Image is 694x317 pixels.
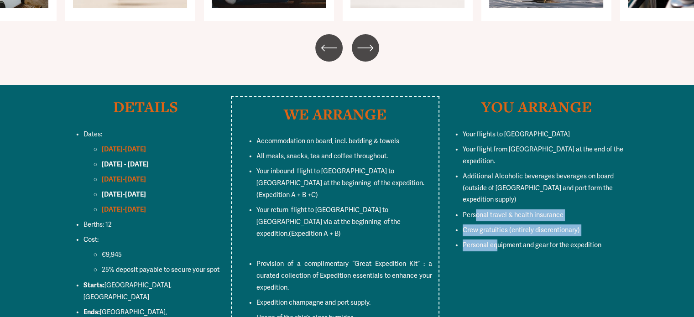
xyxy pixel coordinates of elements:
[256,258,432,294] p: Provision of a complimentary “Great Expedition Kit” : a curated collection of Expedition essentia...
[352,34,379,62] button: Next
[102,175,146,183] strong: [DATE]-[DATE]
[83,236,99,244] span: Cost:
[256,297,432,309] p: Expedition champagne and port supply.
[83,281,173,301] span: [GEOGRAPHIC_DATA], [GEOGRAPHIC_DATA]
[102,205,146,213] strong: [DATE]-[DATE]
[315,34,343,62] button: Previous
[256,167,424,187] span: Your inbound flight to [GEOGRAPHIC_DATA] to [GEOGRAPHIC_DATA] at the beginning of the expedition.
[102,190,146,198] strong: [DATE]-[DATE]
[463,130,570,138] span: Your flights to [GEOGRAPHIC_DATA]
[102,251,122,259] span: €9,945
[463,226,580,234] span: Crew gratuities (entirely discrentionary)
[256,166,432,201] p: (Expedition A + B +C)
[463,241,601,249] span: Personal equipment and gear for the expedition
[284,104,386,124] strong: WE ARRANGE
[256,204,432,240] p: (Expedition A + B)
[463,146,625,165] span: Your flight from [GEOGRAPHIC_DATA] at the end of the expedition.
[83,130,102,138] span: Dates:
[102,160,149,168] strong: [DATE] - [DATE]
[113,97,178,117] strong: DETAILS
[102,266,219,274] span: 25% deposit payable to secure your spot
[481,97,592,117] strong: YOU ARRANGE
[256,206,402,238] span: Your return flight to [GEOGRAPHIC_DATA] to [GEOGRAPHIC_DATA] via at the beginning of the expedition.
[256,137,399,145] span: Accommodation on board, incl. bedding & towels
[83,221,112,229] span: Berths: 12
[463,172,615,204] span: Additional Alcoholic beverages beverages on board (outside of [GEOGRAPHIC_DATA] and port form the...
[83,281,104,289] strong: Starts:
[256,152,388,160] span: All meals, snacks, tea and coffee throughout.
[463,211,564,219] span: Personal travel & health insurance
[83,308,100,316] strong: Ends:
[102,145,146,153] strong: [DATE]-[DATE]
